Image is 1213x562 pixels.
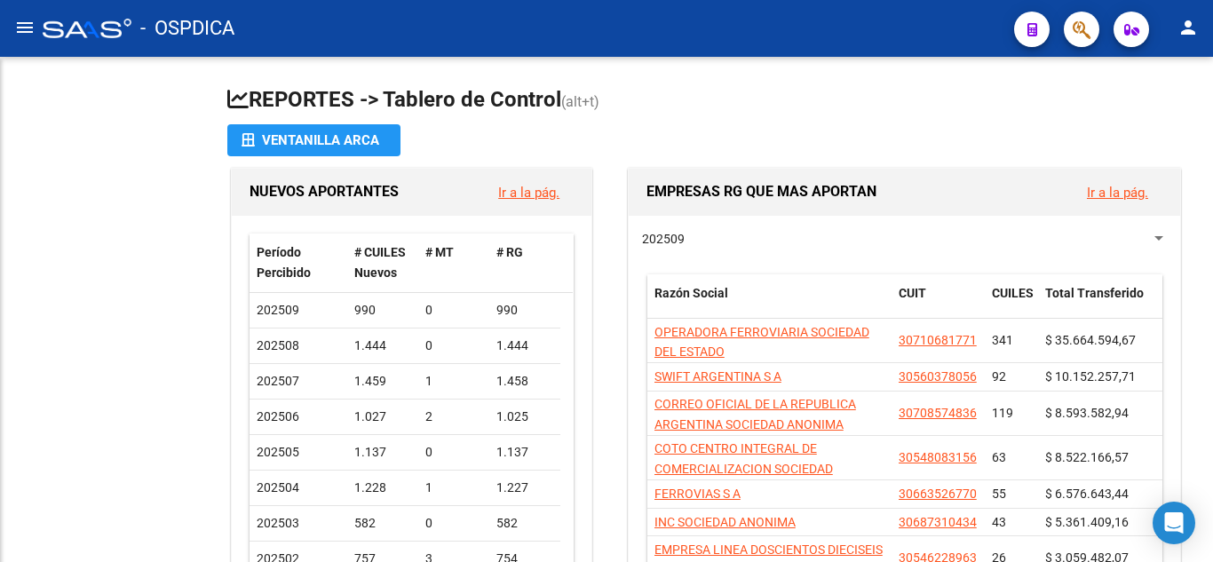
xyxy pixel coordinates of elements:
div: 990 [354,300,411,321]
datatable-header-cell: Razón Social [647,274,892,333]
span: CUILES [992,286,1034,300]
div: 582 [354,513,411,534]
span: 30548083156 [899,450,977,464]
span: 92 [992,369,1006,384]
span: FERROVIAS S A [654,487,741,501]
datatable-header-cell: # RG [489,234,560,292]
span: # RG [496,245,523,259]
div: Ventanilla ARCA [242,124,386,156]
span: OPERADORA FERROVIARIA SOCIEDAD DEL ESTADO [654,325,869,360]
span: 202504 [257,480,299,495]
div: 1.137 [354,442,411,463]
mat-icon: person [1177,17,1199,38]
span: EMPRESAS RG QUE MAS APORTAN [646,183,876,200]
div: 1.458 [496,371,553,392]
span: $ 10.152.257,71 [1045,369,1136,384]
div: 1.025 [496,407,553,427]
div: 1 [425,371,482,392]
span: SWIFT ARGENTINA S A [654,369,781,384]
span: Razón Social [654,286,728,300]
span: 202508 [257,338,299,352]
span: 30663526770 [899,487,977,501]
span: $ 8.593.582,94 [1045,406,1129,420]
span: INC SOCIEDAD ANONIMA [654,515,796,529]
span: 202509 [257,303,299,317]
span: (alt+t) [561,93,599,110]
div: 0 [425,300,482,321]
div: 2 [425,407,482,427]
span: CORREO OFICIAL DE LA REPUBLICA ARGENTINA SOCIEDAD ANONIMA [654,397,856,431]
span: 30708574836 [899,406,977,420]
datatable-header-cell: Período Percibido [250,234,347,292]
span: # CUILES Nuevos [354,245,406,280]
button: Ir a la pág. [1073,176,1162,209]
div: 0 [425,442,482,463]
span: Total Transferido [1045,286,1144,300]
div: 1.137 [496,442,553,463]
datatable-header-cell: CUIT [892,274,985,333]
span: 55 [992,487,1006,501]
span: $ 6.576.643,44 [1045,487,1129,501]
span: 30687310434 [899,515,977,529]
span: $ 35.664.594,67 [1045,333,1136,347]
span: # MT [425,245,454,259]
div: 582 [496,513,553,534]
datatable-header-cell: CUILES [985,274,1038,333]
datatable-header-cell: Total Transferido [1038,274,1162,333]
span: - OSPDICA [140,9,234,48]
span: $ 8.522.166,57 [1045,450,1129,464]
div: 1.227 [496,478,553,498]
span: 202507 [257,374,299,388]
div: Open Intercom Messenger [1153,502,1195,544]
datatable-header-cell: # CUILES Nuevos [347,234,418,292]
span: 43 [992,515,1006,529]
datatable-header-cell: # MT [418,234,489,292]
div: 0 [425,513,482,534]
mat-icon: menu [14,17,36,38]
button: Ventanilla ARCA [227,124,400,156]
a: Ir a la pág. [1087,185,1148,201]
div: 990 [496,300,553,321]
div: 1.444 [354,336,411,356]
span: 341 [992,333,1013,347]
span: 30710681771 [899,333,977,347]
div: 1 [425,478,482,498]
span: NUEVOS APORTANTES [250,183,399,200]
span: CUIT [899,286,926,300]
span: COTO CENTRO INTEGRAL DE COMERCIALIZACION SOCIEDAD ANONIMA [654,441,833,496]
a: Ir a la pág. [498,185,559,201]
span: 63 [992,450,1006,464]
span: 202503 [257,516,299,530]
button: Ir a la pág. [484,176,574,209]
span: 119 [992,406,1013,420]
span: 202509 [642,232,685,246]
div: 0 [425,336,482,356]
h1: REPORTES -> Tablero de Control [227,85,1185,116]
div: 1.444 [496,336,553,356]
span: Período Percibido [257,245,311,280]
div: 1.027 [354,407,411,427]
span: 30560378056 [899,369,977,384]
div: 1.459 [354,371,411,392]
span: 202506 [257,409,299,423]
span: $ 5.361.409,16 [1045,515,1129,529]
div: 1.228 [354,478,411,498]
span: 202505 [257,445,299,459]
